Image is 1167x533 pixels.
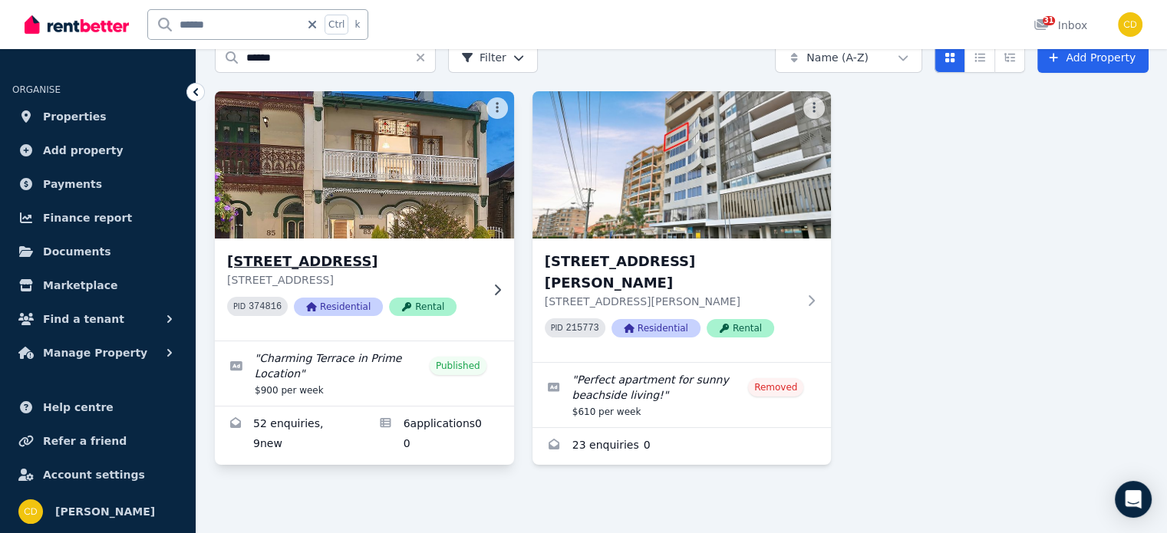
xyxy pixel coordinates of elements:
span: Residential [612,319,701,337]
h3: [STREET_ADDRESS] [227,251,480,272]
span: Refer a friend [43,432,127,450]
a: Applications for 83 Bay St, Rockdale [364,406,514,463]
a: Help centre [12,392,183,423]
code: 215773 [566,323,599,334]
a: Edit listing: Perfect apartment for sunny beachside living! [532,363,832,427]
div: View options [935,42,1025,73]
a: Documents [12,236,183,267]
code: 374816 [249,301,282,312]
img: RentBetter [25,13,129,36]
span: Account settings [43,466,145,484]
span: Filter [461,50,506,65]
a: Enquiries for 602/340 Bay Street, Brighton-Le-Sands [532,428,832,465]
span: Rental [389,298,457,316]
button: More options [803,97,825,119]
small: PID [551,324,563,332]
a: Payments [12,169,183,199]
small: PID [233,302,246,311]
img: Chris Dimitropoulos [18,499,43,524]
span: Add property [43,141,124,160]
a: 602/340 Bay Street, Brighton-Le-Sands[STREET_ADDRESS][PERSON_NAME][STREET_ADDRESS][PERSON_NAME]PI... [532,91,832,362]
div: Inbox [1033,18,1087,33]
a: Add property [12,135,183,166]
span: Residential [294,298,383,316]
a: Edit listing: Charming Terrace in Prime Location [215,341,514,406]
button: Clear search [414,42,436,73]
span: Marketplace [43,276,117,294]
a: Finance report [12,202,183,233]
button: Card view [935,42,965,73]
span: [PERSON_NAME] [55,502,155,521]
button: Manage Property [12,337,183,368]
a: 83 Bay St, Rockdale[STREET_ADDRESS][STREET_ADDRESS]PID 374816ResidentialRental [215,91,514,341]
a: Properties [12,101,183,132]
img: 602/340 Bay Street, Brighton-Le-Sands [532,91,832,239]
button: Compact list view [964,42,995,73]
p: [STREET_ADDRESS] [227,272,480,288]
span: Ctrl [325,15,348,35]
a: Marketplace [12,270,183,301]
button: Filter [448,42,538,73]
span: Help centre [43,398,114,416]
a: Refer a friend [12,426,183,456]
button: Name (A-Z) [775,42,922,73]
span: Finance report [43,209,132,227]
span: Properties [43,107,107,126]
img: 83 Bay St, Rockdale [207,87,521,242]
span: 31 [1043,16,1055,25]
span: Documents [43,242,111,261]
h3: [STREET_ADDRESS][PERSON_NAME] [545,251,798,294]
a: Add Property [1037,42,1149,73]
img: Chris Dimitropoulos [1118,12,1142,37]
a: Account settings [12,459,183,490]
button: Find a tenant [12,304,183,334]
span: Name (A-Z) [806,50,869,65]
span: Manage Property [43,344,147,362]
button: Expanded list view [994,42,1025,73]
span: Rental [707,319,774,337]
span: Find a tenant [43,310,124,328]
p: [STREET_ADDRESS][PERSON_NAME] [545,294,798,309]
button: More options [486,97,508,119]
span: ORGANISE [12,84,61,95]
span: Payments [43,175,102,193]
a: Enquiries for 83 Bay St, Rockdale [215,406,364,463]
div: Open Intercom Messenger [1115,481,1152,518]
span: k [354,18,360,31]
